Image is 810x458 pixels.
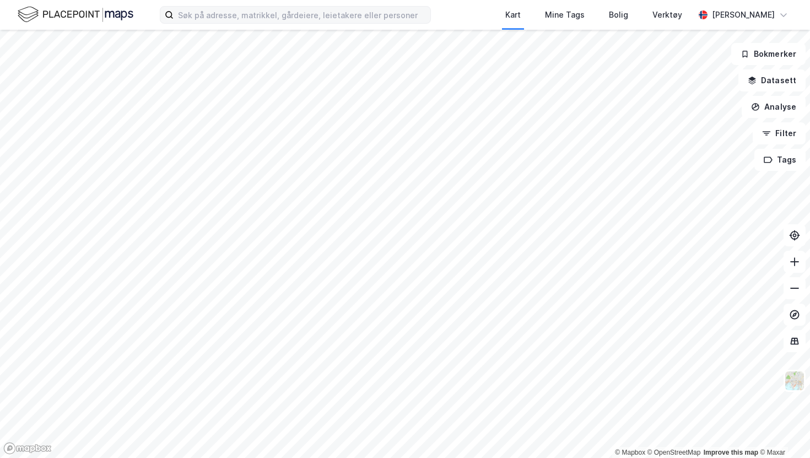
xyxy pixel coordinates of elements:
[174,7,430,23] input: Søk på adresse, matrikkel, gårdeiere, leietakere eller personer
[784,370,805,391] img: Z
[754,149,806,171] button: Tags
[18,5,133,24] img: logo.f888ab2527a4732fd821a326f86c7f29.svg
[738,69,806,91] button: Datasett
[609,8,628,21] div: Bolig
[704,449,758,456] a: Improve this map
[712,8,775,21] div: [PERSON_NAME]
[505,8,521,21] div: Kart
[755,405,810,458] div: Kontrollprogram for chat
[742,96,806,118] button: Analyse
[647,449,701,456] a: OpenStreetMap
[755,405,810,458] iframe: Chat Widget
[652,8,682,21] div: Verktøy
[3,442,52,455] a: Mapbox homepage
[753,122,806,144] button: Filter
[731,43,806,65] button: Bokmerker
[545,8,585,21] div: Mine Tags
[615,449,645,456] a: Mapbox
